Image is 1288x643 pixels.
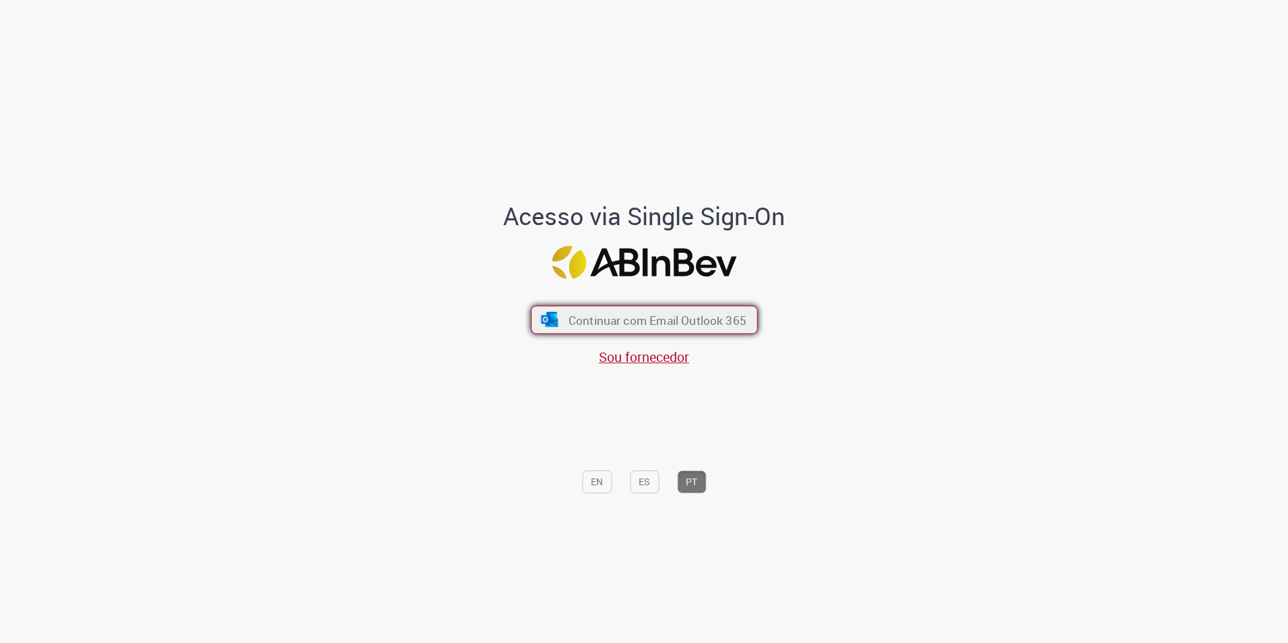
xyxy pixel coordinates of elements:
[552,246,736,279] img: Logo ABInBev
[540,312,559,327] img: ícone Azure/Microsoft 360
[599,348,689,366] a: Sou fornecedor
[531,305,758,334] button: ícone Azure/Microsoft 360 Continuar com Email Outlook 365
[457,203,831,230] h1: Acesso via Single Sign-On
[677,470,706,493] button: PT
[630,470,659,493] button: ES
[582,470,612,493] button: EN
[568,312,746,328] span: Continuar com Email Outlook 365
